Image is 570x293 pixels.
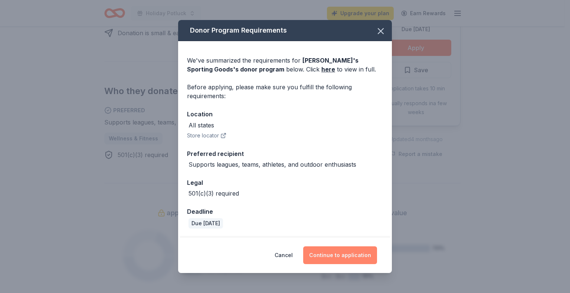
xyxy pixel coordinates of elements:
button: Cancel [275,246,293,264]
div: Supports leagues, teams, athletes, and outdoor enthusiasts [189,160,356,169]
div: 501(c)(3) required [189,189,239,198]
div: We've summarized the requirements for below. Click to view in full. [187,56,383,74]
div: Deadline [187,207,383,216]
div: Legal [187,178,383,187]
div: Preferred recipient [187,149,383,159]
div: Before applying, please make sure you fulfill the following requirements: [187,83,383,100]
button: Continue to application [303,246,377,264]
div: Donor Program Requirements [178,20,392,41]
div: Due [DATE] [189,218,223,229]
a: here [321,65,335,74]
button: Store locator [187,131,226,140]
div: Location [187,109,383,119]
div: All states [189,121,214,130]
